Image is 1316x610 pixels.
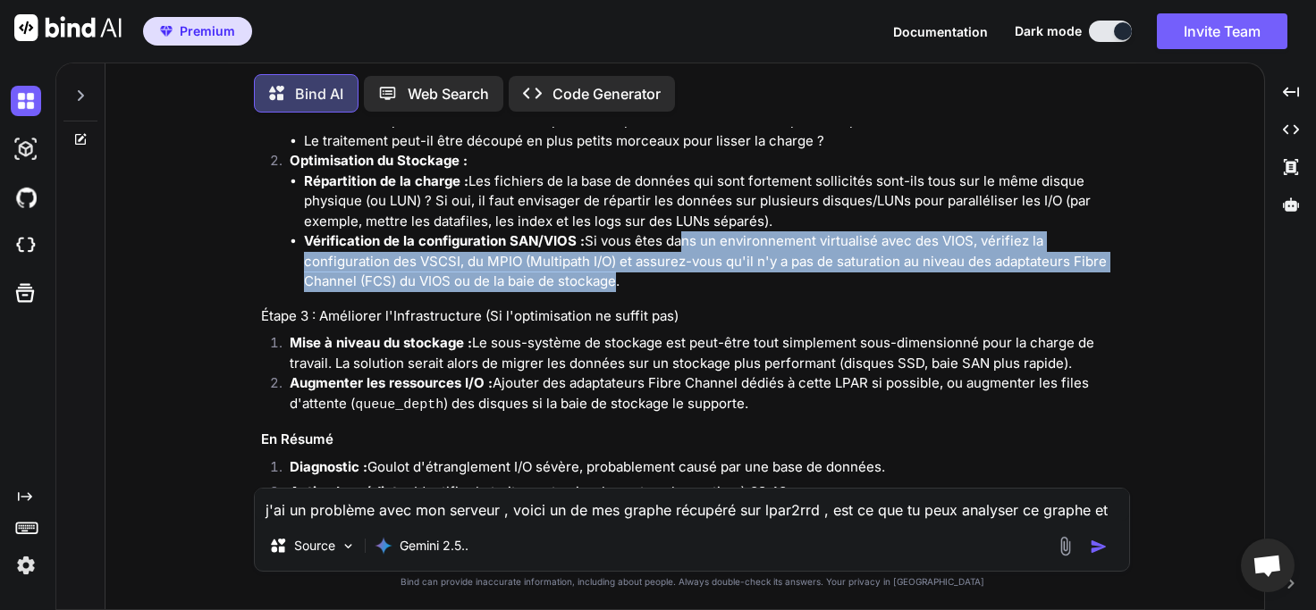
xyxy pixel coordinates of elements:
img: icon [1090,538,1108,556]
code: queue_depth [355,397,443,413]
img: settings [11,550,41,581]
li: Les fichiers de la base de données qui sont fortement sollicités sont-ils tous sur le même disque... [304,171,1126,232]
strong: Répartition de la charge : [304,172,468,189]
strong: Mise à niveau du stockage : [290,334,472,351]
p: Web Search [408,83,489,104]
li: Goulot d'étranglement I/O sévère, probablement causé par une base de données. [275,457,1126,482]
span: Documentation [893,24,988,39]
li: Ajouter des adaptateurs Fibre Channel dédiés à cette LPAR si possible, ou augmenter les files d'a... [275,373,1126,415]
li: Le sous-système de stockage est peut-être tout simplement sous-dimensionné pour la charge de trav... [275,333,1126,373]
img: Pick Models [341,539,356,554]
p: Bind AI [295,83,343,104]
li: Le traitement peut-il être découpé en plus petits morceaux pour lisser la charge ? [304,131,1126,152]
strong: Action Immédiate : [290,483,414,500]
p: Code Generator [553,83,661,104]
img: Bind AI [14,14,122,41]
button: Documentation [893,22,988,41]
img: githubDark [11,182,41,213]
img: darkAi-studio [11,134,41,164]
img: darkChat [11,86,41,116]
h4: Étape 3 : Améliorer l'Infrastructure (Si l'optimisation ne suffit pas) [261,306,1126,327]
img: cloudideIcon [11,230,41,261]
span: Premium [180,22,235,40]
a: Ouvrir le chat [1241,539,1295,592]
p: Bind can provide inaccurate information, including about people. Always double-check its answers.... [254,575,1130,589]
img: premium [160,26,173,37]
p: Gemini 2.5.. [400,537,468,555]
span: Dark mode [1015,22,1082,40]
p: Source [294,537,335,555]
button: Invite Team [1157,13,1287,49]
strong: Vérification de la configuration SAN/VIOS : [304,232,585,249]
img: attachment [1055,536,1076,556]
button: premiumPremium [143,17,252,46]
strong: Optimisation du Stockage : [290,152,468,169]
li: Si vous êtes dans un environnement virtualisé avec des VIOS, vérifiez la configuration des VSCSI,... [304,231,1126,292]
h3: En Résumé [261,430,1126,450]
img: Gemini 2.5 Pro [375,537,392,555]
strong: Diagnostic : [290,458,367,475]
strong: Augmenter les ressources I/O : [290,374,493,391]
li: Identifier le traitement qui se lance tous les matins à 08:40. [275,482,1126,507]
